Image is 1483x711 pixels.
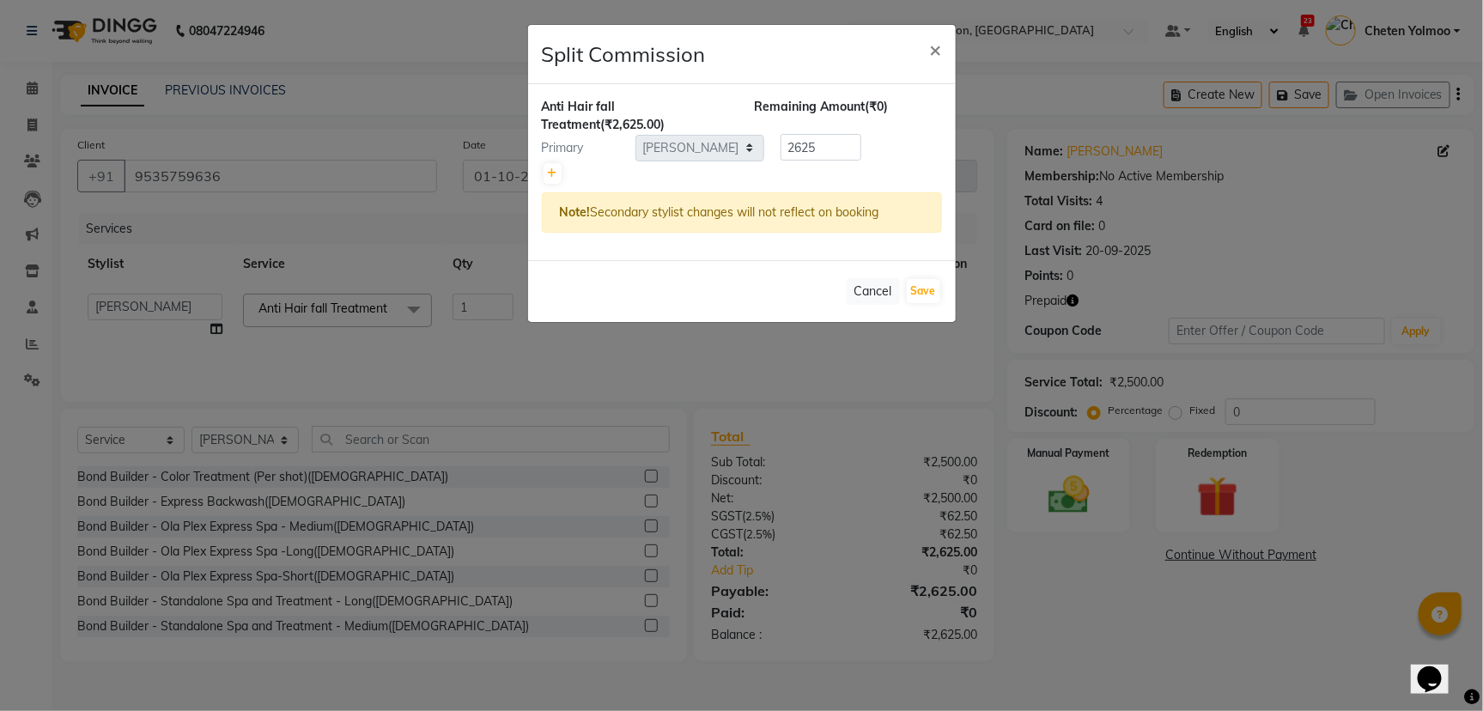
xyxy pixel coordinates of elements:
[907,279,940,303] button: Save
[542,39,706,70] h4: Split Commission
[542,99,616,132] span: Anti Hair fall Treatment
[916,25,956,73] button: Close
[866,99,889,114] span: (₹0)
[542,192,942,233] div: Secondary stylist changes will not reflect on booking
[755,99,866,114] span: Remaining Amount
[847,278,900,305] button: Cancel
[529,139,635,157] div: Primary
[601,117,666,132] span: (₹2,625.00)
[1411,642,1466,694] iframe: chat widget
[560,204,591,220] strong: Note!
[930,36,942,62] span: ×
